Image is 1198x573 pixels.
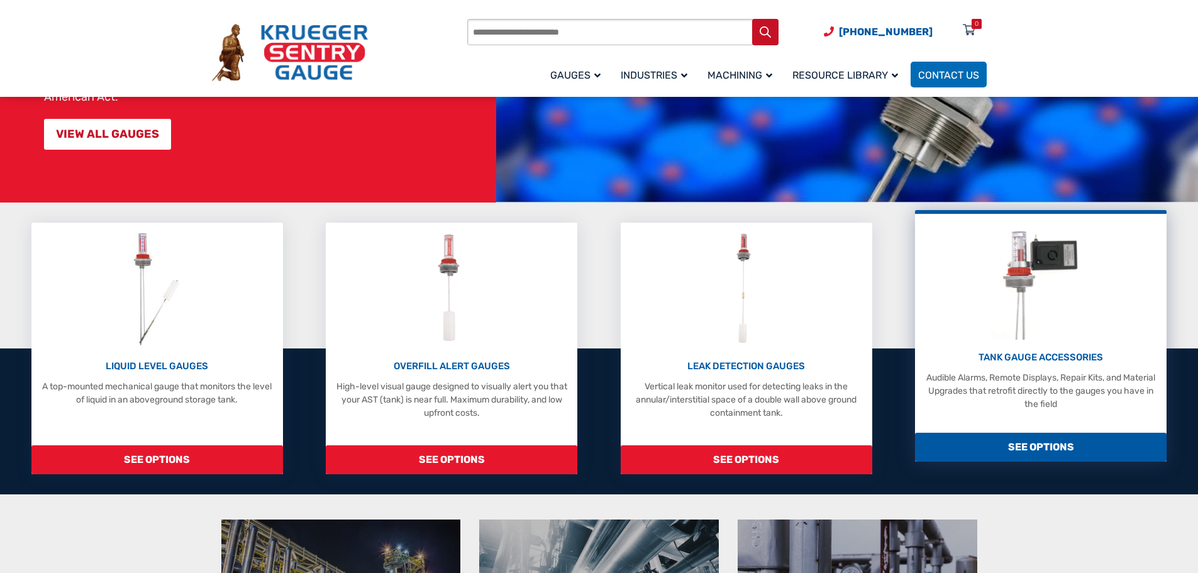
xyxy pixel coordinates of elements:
[785,60,911,89] a: Resource Library
[332,380,571,420] p: High-level visual gauge designed to visually alert you that your AST (tank) is near full. Maximum...
[627,359,866,374] p: LEAK DETECTION GAUGES
[915,433,1167,462] span: SEE OPTIONS
[550,69,601,81] span: Gauges
[824,24,933,40] a: Phone Number (920) 434-8860
[921,371,1160,411] p: Audible Alarms, Remote Displays, Repair Kits, and Material Upgrades that retrofit directly to the...
[44,119,171,150] a: VIEW ALL GAUGES
[613,60,700,89] a: Industries
[911,62,987,87] a: Contact Us
[627,380,866,420] p: Vertical leak monitor used for detecting leaks in the annular/interstitial space of a double wall...
[621,223,872,474] a: Leak Detection Gauges LEAK DETECTION GAUGES Vertical leak monitor used for detecting leaks in the...
[621,69,687,81] span: Industries
[918,69,979,81] span: Contact Us
[990,220,1092,340] img: Tank Gauge Accessories
[326,445,577,474] span: SEE OPTIONS
[38,359,277,374] p: LIQUID LEVEL GAUGES
[44,28,490,103] p: At Krueger Sentry Gauge, for over 75 years we have manufactured over three million liquid-level g...
[975,19,979,29] div: 0
[332,359,571,374] p: OVERFILL ALERT GAUGES
[326,223,577,474] a: Overfill Alert Gauges OVERFILL ALERT GAUGES High-level visual gauge designed to visually alert yo...
[707,69,772,81] span: Machining
[31,445,283,474] span: SEE OPTIONS
[212,24,368,82] img: Krueger Sentry Gauge
[700,60,785,89] a: Machining
[621,445,872,474] span: SEE OPTIONS
[38,380,277,406] p: A top-mounted mechanical gauge that monitors the level of liquid in an aboveground storage tank.
[921,350,1160,365] p: TANK GAUGE ACCESSORIES
[31,223,283,474] a: Liquid Level Gauges LIQUID LEVEL GAUGES A top-mounted mechanical gauge that monitors the level of...
[839,26,933,38] span: [PHONE_NUMBER]
[721,229,771,348] img: Leak Detection Gauges
[123,229,190,348] img: Liquid Level Gauges
[424,229,480,348] img: Overfill Alert Gauges
[543,60,613,89] a: Gauges
[915,210,1167,462] a: Tank Gauge Accessories TANK GAUGE ACCESSORIES Audible Alarms, Remote Displays, Repair Kits, and M...
[792,69,898,81] span: Resource Library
